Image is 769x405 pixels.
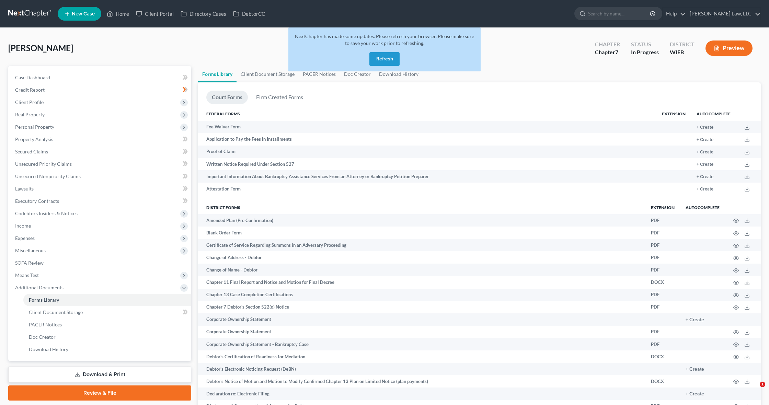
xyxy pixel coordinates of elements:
td: Certificate of Service Regarding Summons in an Adversary Proceeding [198,239,645,251]
td: Attestation Form [198,183,656,195]
span: Property Analysis [15,136,53,142]
td: DOCX [645,375,680,387]
a: Secured Claims [10,146,191,158]
span: PACER Notices [29,322,62,327]
a: Client Document Storage [23,306,191,319]
th: Extension [656,107,691,121]
a: SOFA Review [10,257,191,269]
td: Change of Name - Debtor [198,264,645,276]
div: Chapter [595,40,620,48]
span: NextChapter has made some updates. Please refresh your browser. Please make sure to save your wor... [295,33,474,46]
span: Case Dashboard [15,74,50,80]
span: Credit Report [15,87,45,93]
span: Means Test [15,272,39,278]
span: Doc Creator [29,334,56,340]
td: Chapter 11 Final Report and Notice and Motion for Final Decree [198,276,645,288]
td: PDF [645,251,680,264]
span: Real Property [15,112,45,117]
span: Client Profile [15,99,44,105]
a: [PERSON_NAME] Law, LLC [686,8,760,20]
button: + Create [697,138,713,142]
td: Important Information About Bankruptcy Assistance Services From an Attorney or Bankruptcy Petitio... [198,170,656,183]
td: Change of Address - Debtor [198,251,645,264]
td: DOCX [645,276,680,288]
a: Download History [23,343,191,356]
a: Help [663,8,686,20]
td: Proof of Claim [198,146,656,158]
td: Chapter 7 Debtor's Section 522(q) Notice [198,301,645,313]
a: Directory Cases [177,8,230,20]
button: Preview [705,40,753,56]
td: PDF [645,289,680,301]
button: + Create [686,317,704,322]
div: In Progress [631,48,659,56]
a: Doc Creator [23,331,191,343]
span: Forms Library [29,297,59,303]
a: Forms Library [198,66,237,82]
a: Review & File [8,385,191,401]
a: Unsecured Nonpriority Claims [10,170,191,183]
span: Unsecured Priority Claims [15,161,72,167]
button: + Create [686,367,704,372]
input: Search by name... [588,7,651,20]
a: Court Forms [206,91,248,104]
span: New Case [72,11,95,16]
a: PACER Notices [23,319,191,331]
span: [PERSON_NAME] [8,43,73,53]
span: Executory Contracts [15,198,59,204]
span: SOFA Review [15,260,44,266]
td: Debtor's Electronic Noticing Request (DeBN) [198,363,645,375]
div: Chapter [595,48,620,56]
span: Codebtors Insiders & Notices [15,210,78,216]
a: DebtorCC [230,8,268,20]
span: Secured Claims [15,149,48,154]
button: + Create [697,162,713,167]
td: Corporate Ownership Statement - Bankruptcy Case [198,338,645,350]
a: Executory Contracts [10,195,191,207]
td: PDF [645,326,680,338]
td: Chapter 13 Case Completion Certifications [198,289,645,301]
button: Refresh [369,52,400,66]
a: Credit Report [10,84,191,96]
a: Download & Print [8,367,191,383]
a: Property Analysis [10,133,191,146]
td: PDF [645,264,680,276]
th: Autocomplete [691,107,736,121]
a: Forms Library [23,294,191,306]
td: PDF [645,338,680,350]
a: Client Portal [133,8,177,20]
button: + Create [697,150,713,154]
td: Blank Order Form [198,227,645,239]
td: Debtor's Certification of Readiness for Mediation [198,350,645,363]
span: Lawsuits [15,186,34,192]
a: Home [103,8,133,20]
span: Additional Documents [15,285,64,290]
td: Corporate Ownership Statement [198,313,645,326]
td: Fee Waiver Form [198,121,656,133]
span: 1 [760,382,765,387]
span: Expenses [15,235,35,241]
td: Declaration re: Electronic Filing [198,387,645,400]
th: Federal Forms [198,107,656,121]
span: 7 [615,49,618,55]
span: Personal Property [15,124,54,130]
span: Income [15,223,31,229]
td: PDF [645,214,680,227]
div: Status [631,40,659,48]
td: Debtor's Notice of Motion and Motion to Modify Confirmed Chapter 13 Plan on Limited Notice (plan ... [198,375,645,387]
th: Autocomplete [680,200,725,214]
th: District forms [198,200,645,214]
span: Unsecured Nonpriority Claims [15,173,81,179]
span: Miscellaneous [15,247,46,253]
span: Download History [29,346,68,352]
a: Lawsuits [10,183,191,195]
button: + Create [686,392,704,396]
a: Case Dashboard [10,71,191,84]
td: Amended Plan (Pre Confirmation) [198,214,645,227]
button: + Create [697,125,713,130]
button: + Create [697,175,713,179]
td: PDF [645,239,680,251]
a: Unsecured Priority Claims [10,158,191,170]
td: Application to Pay the Fees in Installments [198,133,656,146]
iframe: Intercom live chat [746,382,762,398]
